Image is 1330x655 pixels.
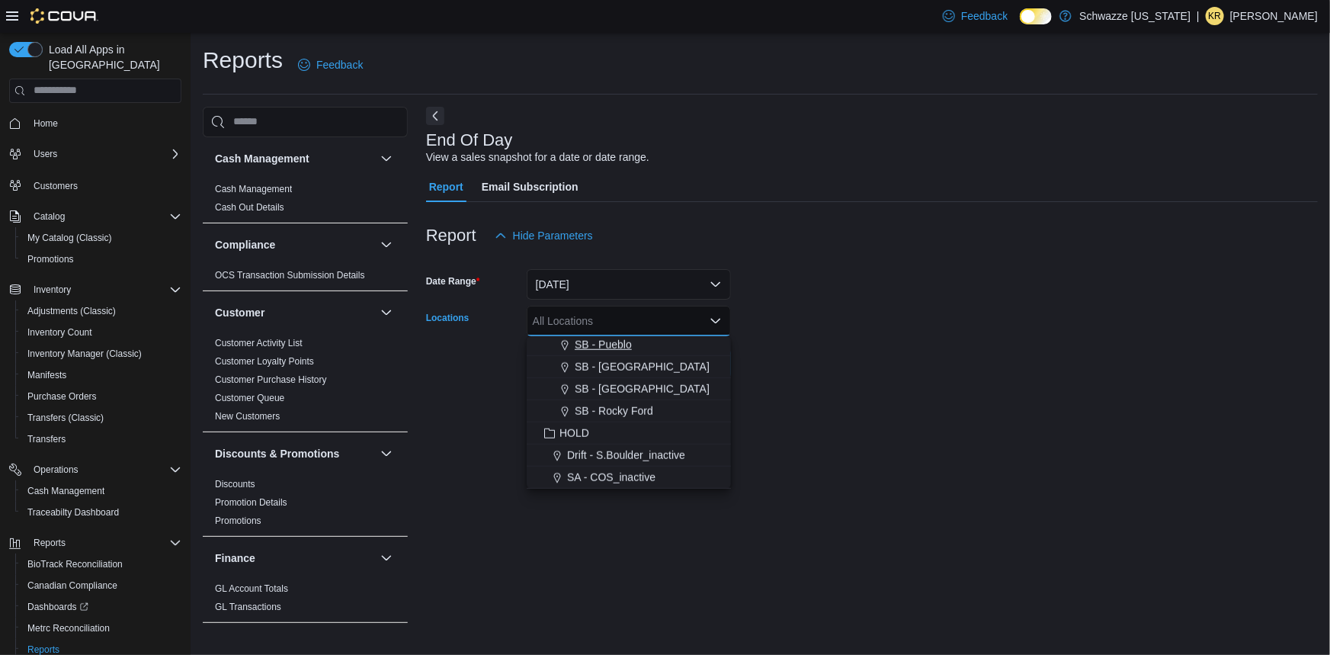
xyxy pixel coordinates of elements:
a: Home [27,114,64,133]
button: Inventory Count [15,322,187,343]
span: Drift - S.Boulder_inactive [567,448,685,463]
button: Transfers [15,429,187,450]
button: Drift - S.Boulder_inactive [527,445,731,467]
span: Transfers [27,433,66,445]
a: Promotion Details [215,497,287,508]
h1: Reports [203,45,283,75]
h3: Customer [215,305,264,320]
span: Transfers [21,430,181,448]
button: Inventory [3,279,187,300]
span: Catalog [34,210,65,223]
a: Metrc Reconciliation [21,619,116,637]
span: Inventory Manager (Classic) [27,348,142,360]
button: Traceabilty Dashboard [15,502,187,523]
span: Catalog [27,207,181,226]
span: Manifests [21,366,181,384]
a: BioTrack Reconciliation [21,555,129,573]
button: Cash Management [377,149,396,168]
span: Metrc Reconciliation [21,619,181,637]
button: BioTrack Reconciliation [15,554,187,575]
button: Discounts & Promotions [215,446,374,461]
button: Close list of options [710,315,722,327]
span: Operations [34,464,79,476]
a: Cash Out Details [215,202,284,213]
p: | [1197,7,1200,25]
button: Inventory [27,281,77,299]
span: Inventory Manager (Classic) [21,345,181,363]
span: Cash Management [21,482,181,500]
span: Feedback [961,8,1008,24]
span: Email Subscription [482,172,578,202]
button: My Catalog (Classic) [15,227,187,249]
button: SB - [GEOGRAPHIC_DATA] [527,378,731,400]
span: KR [1209,7,1222,25]
span: Customer Loyalty Points [215,355,314,368]
span: My Catalog (Classic) [21,229,181,247]
a: Traceabilty Dashboard [21,503,125,522]
h3: Finance [215,551,255,566]
button: Compliance [377,236,396,254]
span: New Customers [215,410,280,422]
span: Customers [34,180,78,192]
span: Inventory [34,284,71,296]
a: Purchase Orders [21,387,103,406]
a: Feedback [292,50,369,80]
button: Metrc Reconciliation [15,618,187,639]
span: Promotions [215,515,261,527]
img: Cova [30,8,98,24]
span: Traceabilty Dashboard [27,506,119,519]
h3: Compliance [215,237,275,252]
span: Reports [34,537,66,549]
a: Inventory Manager (Classic) [21,345,148,363]
span: Customer Queue [215,392,284,404]
button: Promotions [15,249,187,270]
span: Cash Out Details [215,201,284,214]
span: SB - Pueblo [575,337,632,352]
a: Customers [27,177,84,195]
span: Traceabilty Dashboard [21,503,181,522]
span: Adjustments (Classic) [21,302,181,320]
span: Home [27,114,181,133]
h3: Discounts & Promotions [215,446,339,461]
button: Compliance [215,237,374,252]
a: Transfers [21,430,72,448]
a: Promotions [215,515,261,526]
button: Users [3,143,187,165]
button: Operations [27,461,85,479]
button: SA - COS_inactive [527,467,731,489]
span: Discounts [215,478,255,490]
button: Operations [3,459,187,480]
a: Customer Purchase History [215,374,327,385]
span: Inventory Count [21,323,181,342]
a: My Catalog (Classic) [21,229,118,247]
button: Next [426,107,444,125]
span: Inventory [27,281,181,299]
input: Dark Mode [1020,8,1052,24]
span: OCS Transaction Submission Details [215,269,365,281]
a: Cash Management [215,184,292,194]
a: Canadian Compliance [21,576,123,595]
span: Load All Apps in [GEOGRAPHIC_DATA] [43,42,181,72]
span: SB - [GEOGRAPHIC_DATA] [575,381,710,397]
span: Adjustments (Classic) [27,305,116,317]
button: Home [3,112,187,134]
a: Manifests [21,366,72,384]
span: Users [34,148,57,160]
button: Customers [3,174,187,196]
div: Finance [203,580,408,622]
div: Cash Management [203,180,408,223]
span: Cash Management [215,183,292,195]
button: Manifests [15,364,187,386]
span: Cash Management [27,485,104,497]
button: Reports [3,532,187,554]
button: Cash Management [15,480,187,502]
div: Kevin Rodriguez [1206,7,1224,25]
button: SB - Pueblo [527,334,731,356]
span: Dashboards [21,598,181,616]
span: Hide Parameters [513,228,593,243]
div: Discounts & Promotions [203,475,408,536]
button: Discounts & Promotions [377,445,396,463]
h3: End Of Day [426,131,513,149]
span: Customer Activity List [215,337,303,349]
